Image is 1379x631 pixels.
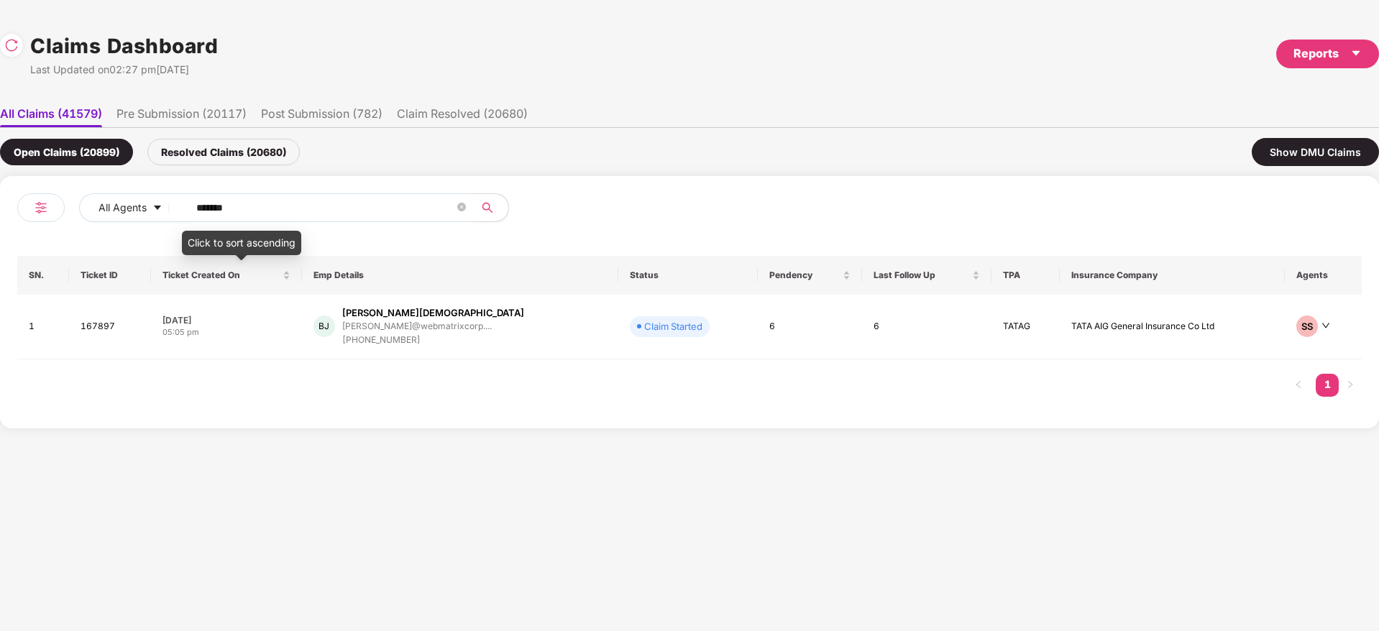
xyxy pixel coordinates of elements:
td: 167897 [69,295,151,359]
button: left [1287,374,1310,397]
th: Last Follow Up [862,256,991,295]
td: 6 [862,295,991,359]
li: Pre Submission (20117) [116,106,247,127]
span: down [1321,321,1330,330]
div: BJ [313,315,335,337]
div: [PHONE_NUMBER] [342,333,524,347]
th: Agents [1285,256,1362,295]
span: right [1346,380,1355,389]
div: Resolved Claims (20680) [147,139,300,165]
a: 1 [1316,374,1339,395]
span: search [473,202,501,213]
div: Last Updated on 02:27 pm[DATE] [30,62,218,78]
span: Ticket Created On [162,270,280,281]
th: Emp Details [302,256,618,295]
button: search [473,193,509,222]
th: Status [618,256,758,295]
span: Last Follow Up [874,270,969,281]
span: left [1294,380,1303,389]
span: close-circle [457,203,466,211]
li: Previous Page [1287,374,1310,397]
td: 6 [758,295,862,359]
span: caret-down [1350,47,1362,59]
th: Insurance Company [1060,256,1285,295]
td: 1 [17,295,69,359]
div: Reports [1293,45,1362,63]
li: Next Page [1339,374,1362,397]
div: [DATE] [162,314,290,326]
div: [PERSON_NAME][DEMOGRAPHIC_DATA] [342,306,524,320]
button: All Agentscaret-down [79,193,193,222]
th: TPA [991,256,1060,295]
span: All Agents [98,200,147,216]
div: 05:05 pm [162,326,290,338]
li: 1 [1316,374,1339,397]
div: [PERSON_NAME]@webmatrixcorp.... [342,321,492,331]
div: SS [1296,315,1318,337]
th: SN. [17,256,69,295]
button: right [1339,374,1362,397]
td: TATAG [991,295,1060,359]
th: Ticket Created On [151,256,302,295]
li: Claim Resolved (20680) [397,106,528,127]
th: Ticket ID [69,256,151,295]
span: caret-down [152,203,162,214]
li: Post Submission (782) [261,106,382,127]
h1: Claims Dashboard [30,30,218,62]
img: svg+xml;base64,PHN2ZyBpZD0iUmVsb2FkLTMyeDMyIiB4bWxucz0iaHR0cDovL3d3dy53My5vcmcvMjAwMC9zdmciIHdpZH... [4,38,19,52]
img: svg+xml;base64,PHN2ZyB4bWxucz0iaHR0cDovL3d3dy53My5vcmcvMjAwMC9zdmciIHdpZHRoPSIyNCIgaGVpZ2h0PSIyNC... [32,199,50,216]
div: Show DMU Claims [1252,138,1379,166]
th: Pendency [758,256,862,295]
span: close-circle [457,201,466,215]
span: Pendency [769,270,840,281]
div: Claim Started [644,319,702,333]
td: TATA AIG General Insurance Co Ltd [1060,295,1285,359]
